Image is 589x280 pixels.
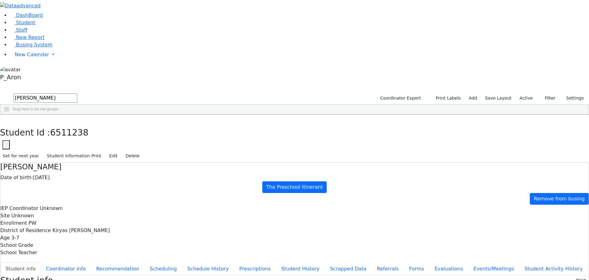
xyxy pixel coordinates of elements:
[44,151,104,161] button: Student Information Print
[372,262,404,275] button: Referrals
[10,20,35,26] a: Student
[276,262,325,275] button: Student History
[0,242,33,249] label: School Grade
[537,93,558,103] button: Filter
[10,12,43,18] a: DashBoard
[517,93,536,103] label: Active
[0,174,33,181] label: Date of birth:
[558,93,587,103] button: Settings
[16,34,44,40] span: New Report
[13,107,58,111] span: Drag here to set row groups
[429,262,468,275] button: Evaluations
[106,151,120,161] button: Edit
[52,227,110,233] span: Kiryas [PERSON_NAME]
[10,27,27,33] a: Staff
[0,174,589,181] div: [DATE]
[519,262,588,275] button: Student Activity History
[182,262,234,275] button: Schedule History
[534,196,585,202] span: Remove from busing
[16,42,52,48] span: Busing System
[482,93,514,103] button: Save Layout
[0,212,10,219] label: Site
[29,220,36,226] span: PW
[429,93,464,103] button: Print Labels
[16,27,27,33] span: Staff
[466,93,480,103] a: Add
[15,52,49,57] span: New Calendar
[11,235,19,241] span: 3-7
[10,49,589,61] a: New Calendar
[0,205,38,212] label: IEP Coordinator
[530,193,589,205] a: Remove from busing
[123,151,142,161] button: Delete
[40,205,63,211] span: Unknown
[404,262,429,275] button: Forms
[13,93,77,103] input: Search
[0,163,589,172] h4: [PERSON_NAME]
[0,249,37,256] label: School Teacher
[11,213,34,219] span: Unknown
[0,219,27,227] label: Enrollment
[41,262,91,275] button: Coordinator info
[234,262,276,275] button: Prescriptions
[10,34,44,40] a: New Report
[16,20,35,26] span: Student
[16,12,43,18] span: DashBoard
[0,262,41,275] button: Student info
[262,181,327,193] a: The Preschool Itinerant
[50,128,89,138] span: 6511238
[468,262,519,275] button: Events/Meetings
[10,42,52,48] a: Busing System
[376,93,424,103] button: Coordinator Export
[325,262,372,275] button: Scrapped Data
[91,262,144,275] button: Recommendation
[0,227,51,234] label: District of Residence
[144,262,182,275] button: Scheduling
[0,234,10,242] label: Age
